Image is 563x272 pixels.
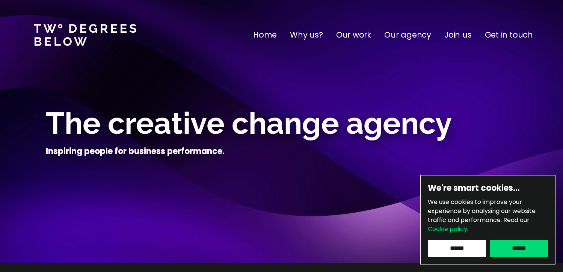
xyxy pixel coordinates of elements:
[428,216,530,233] span: Read our .
[384,29,431,41] a: Our agency
[290,29,323,41] a: Why us?
[428,198,548,234] p: We use cookies to improve your experience by analysing our website traffic and performance.
[444,29,472,41] a: Join us
[336,29,371,41] a: Our work
[253,29,277,41] a: Home
[46,146,225,157] h4: Inspiring people for business performance.
[46,106,452,141] span: The creative change agency
[428,183,548,194] h6: We're smart cookies…
[428,225,467,233] a: Cookie policy
[485,29,533,41] a: Get in touch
